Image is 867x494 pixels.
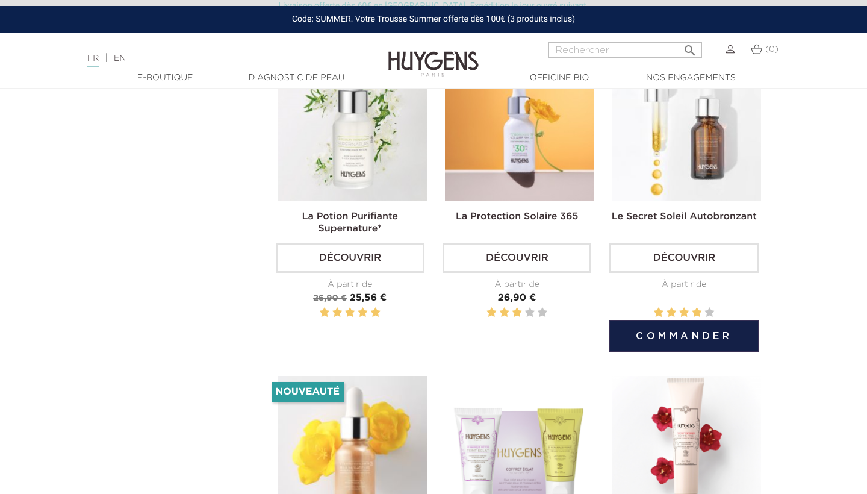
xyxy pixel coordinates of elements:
[87,54,99,67] a: FR
[302,212,398,234] a: La Potion Purifiante Supernature*
[654,305,663,320] label: 1
[278,51,427,200] img: La Potion Purifiante...
[445,51,594,200] img: La Protection Solaire 365
[765,45,778,54] span: (0)
[692,305,701,320] label: 4
[683,40,697,54] i: 
[236,72,356,84] a: Diagnostic de peau
[499,72,620,84] a: Officine Bio
[609,243,758,273] a: Découvrir
[498,293,536,303] span: 26,90 €
[313,294,347,302] span: 26,90 €
[679,305,689,320] label: 3
[525,305,535,320] label: 4
[320,305,329,320] label: 1
[388,32,479,78] img: Huygens
[630,72,751,84] a: Nos engagements
[486,305,496,320] label: 1
[667,305,676,320] label: 2
[350,293,387,303] span: 25,56 €
[345,305,355,320] label: 3
[105,72,225,84] a: E-Boutique
[499,305,509,320] label: 2
[538,305,547,320] label: 5
[512,305,522,320] label: 3
[358,305,367,320] label: 4
[612,212,757,222] a: Le Secret Soleil Autobronzant
[272,382,344,402] li: Nouveauté
[276,278,424,291] div: À partir de
[456,212,579,222] a: La Protection Solaire 365
[443,243,591,273] a: Découvrir
[370,305,380,320] label: 5
[704,305,714,320] label: 5
[114,54,126,63] a: EN
[609,320,758,352] button: Commander
[332,305,342,320] label: 2
[609,278,758,291] div: À partir de
[548,42,702,58] input: Rechercher
[276,243,424,273] a: Découvrir
[679,39,701,55] button: 
[443,278,591,291] div: À partir de
[81,51,352,66] div: |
